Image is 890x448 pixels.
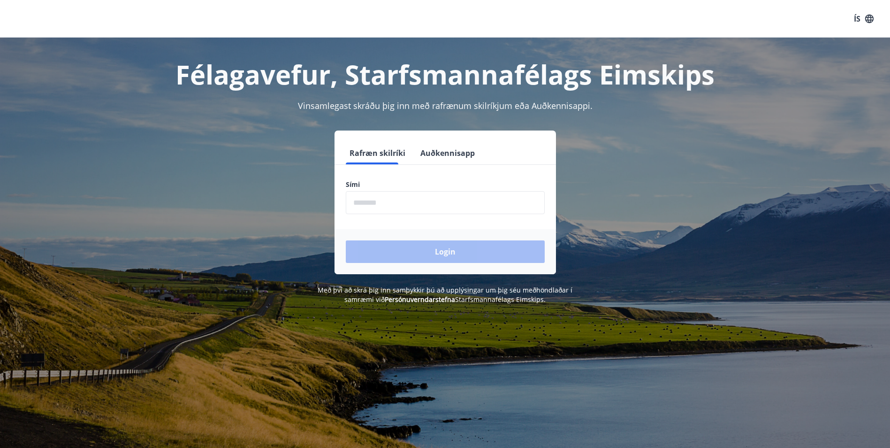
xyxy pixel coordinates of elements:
button: ÍS [849,10,879,27]
span: Með því að skrá þig inn samþykkir þú að upplýsingar um þig séu meðhöndlaðar í samræmi við Starfsm... [318,286,572,304]
button: Rafræn skilríki [346,142,409,164]
span: Vinsamlegast skráðu þig inn með rafrænum skilríkjum eða Auðkennisappi. [298,100,593,111]
button: Auðkennisapp [417,142,479,164]
label: Sími [346,180,545,189]
h1: Félagavefur, Starfsmannafélags Eimskips [119,56,772,92]
a: Persónuverndarstefna [385,295,455,304]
